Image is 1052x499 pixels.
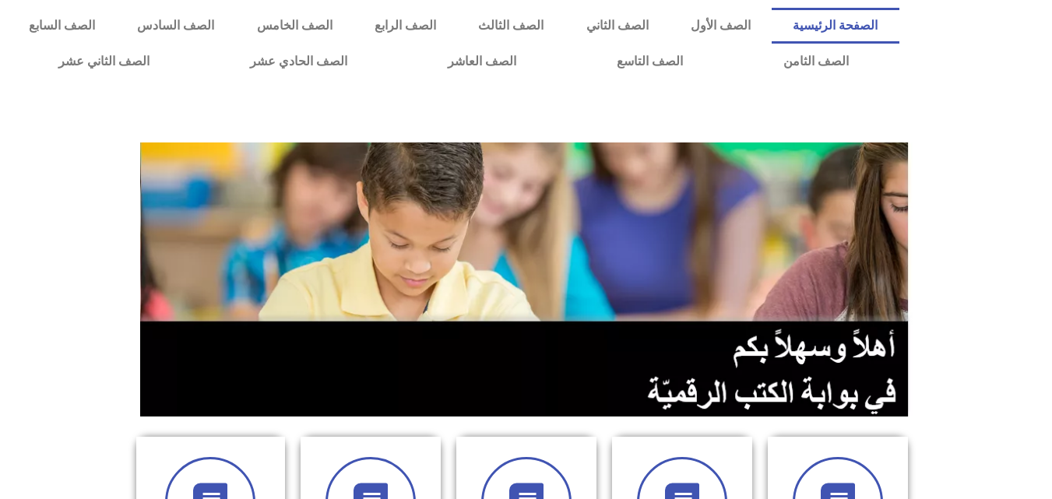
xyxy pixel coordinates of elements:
[354,8,457,44] a: الصف الرابع
[772,8,899,44] a: الصفحة الرئيسية
[566,44,733,79] a: الصف التاسع
[670,8,772,44] a: الصف الأول
[199,44,397,79] a: الصف الحادي عشر
[457,8,565,44] a: الصف الثالث
[8,44,199,79] a: الصف الثاني عشر
[733,44,899,79] a: الصف الثامن
[116,8,235,44] a: الصف السادس
[397,44,566,79] a: الصف العاشر
[236,8,354,44] a: الصف الخامس
[8,8,116,44] a: الصف السابع
[565,8,670,44] a: الصف الثاني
